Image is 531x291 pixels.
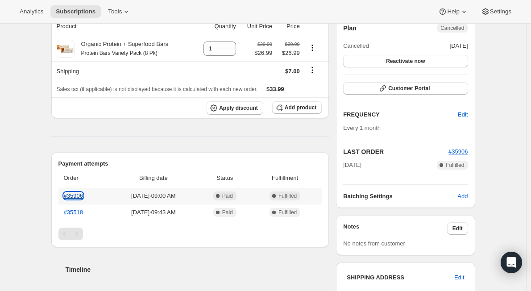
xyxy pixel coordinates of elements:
[386,58,425,65] span: Reactivate now
[449,270,469,285] button: Edit
[66,265,329,274] h2: Timeline
[452,189,473,204] button: Add
[20,8,43,15] span: Analytics
[57,86,258,92] span: Sales tax (if applicable) is not displayed because it is calculated with each new order.
[343,147,448,156] h2: LAST ORDER
[343,240,405,247] span: No notes from customer
[347,273,454,282] h3: SHIPPING ADDRESS
[446,162,464,169] span: Fulfilled
[388,85,430,92] span: Customer Portal
[457,192,468,201] span: Add
[103,5,136,18] button: Tools
[433,5,473,18] button: Help
[447,8,459,15] span: Help
[219,104,258,112] span: Apply discount
[51,17,194,36] th: Product
[201,174,248,183] span: Status
[447,222,468,235] button: Edit
[343,110,458,119] h2: FREQUENCY
[278,209,297,216] span: Fulfilled
[448,147,468,156] button: #35906
[305,65,319,75] button: Shipping actions
[14,5,49,18] button: Analytics
[64,192,83,199] a: #35906
[448,148,468,155] a: #35906
[207,101,263,115] button: Apply discount
[58,159,322,168] h2: Payment attempts
[343,24,357,33] h2: Plan
[222,192,233,200] span: Paid
[278,49,300,58] span: $26.99
[81,50,158,56] small: Protein Bars Variety Pack (8 Pk)
[343,161,361,170] span: [DATE]
[450,42,468,50] span: [DATE]
[343,55,468,67] button: Reactivate now
[458,110,468,119] span: Edit
[440,25,464,32] span: Cancelled
[452,225,463,232] span: Edit
[253,174,316,183] span: Fulfillment
[343,82,468,95] button: Customer Portal
[305,43,319,53] button: Product actions
[111,174,196,183] span: Billing date
[266,86,284,92] span: $33.99
[58,168,108,188] th: Order
[257,42,272,47] small: $29.99
[343,42,369,50] span: Cancelled
[476,5,517,18] button: Settings
[454,273,464,282] span: Edit
[222,209,233,216] span: Paid
[285,68,300,75] span: $7.00
[343,125,381,131] span: Every 1 month
[343,192,457,201] h6: Batching Settings
[254,49,272,58] span: $26.99
[278,192,297,200] span: Fulfilled
[501,252,522,273] div: Open Intercom Messenger
[239,17,275,36] th: Unit Price
[58,228,322,240] nav: Pagination
[50,5,101,18] button: Subscriptions
[285,104,316,111] span: Add product
[111,208,196,217] span: [DATE] · 09:43 AM
[111,191,196,200] span: [DATE] · 09:00 AM
[275,17,303,36] th: Price
[490,8,511,15] span: Settings
[108,8,122,15] span: Tools
[272,101,322,114] button: Add product
[51,61,194,81] th: Shipping
[343,222,447,235] h3: Notes
[452,108,473,122] button: Edit
[64,209,83,216] a: #35518
[56,8,95,15] span: Subscriptions
[194,17,239,36] th: Quantity
[285,42,300,47] small: $29.99
[75,40,168,58] div: Organic Protein + Superfood Bars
